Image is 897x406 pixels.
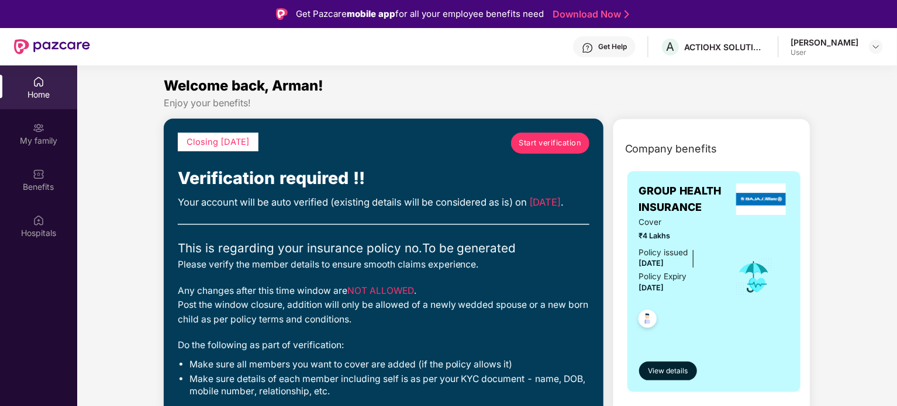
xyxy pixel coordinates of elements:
[582,42,594,54] img: svg+xml;base64,PHN2ZyBpZD0iSGVscC0zMngzMiIgeG1sbnM9Imh0dHA6Ly93d3cudzMub3JnLzIwMDAvc3ZnIiB3aWR0aD...
[276,8,288,20] img: Logo
[639,183,733,216] span: GROUP HEALTH INSURANCE
[33,76,44,88] img: svg+xml;base64,PHN2ZyBpZD0iSG9tZSIgeG1sbnM9Imh0dHA6Ly93d3cudzMub3JnLzIwMDAvc3ZnIiB3aWR0aD0iMjAiIG...
[511,133,589,154] a: Start verification
[347,285,414,296] span: NOT ALLOWED
[736,183,786,215] img: insurerLogo
[598,42,627,51] div: Get Help
[14,39,90,54] img: New Pazcare Logo
[639,247,688,259] div: Policy issued
[178,338,589,353] div: Do the following as part of verification:
[164,77,323,94] span: Welcome back, Arman!
[625,141,717,157] span: Company benefits
[296,7,544,21] div: Get Pazcare for all your employee benefits need
[648,366,688,377] span: View details
[633,306,662,335] img: svg+xml;base64,PHN2ZyB4bWxucz0iaHR0cDovL3d3dy53My5vcmcvMjAwMC9zdmciIHdpZHRoPSI0OC45NDMiIGhlaWdodD...
[178,258,589,272] div: Please verify the member details to ensure smooth claims experience.
[347,8,395,19] strong: mobile app
[639,362,697,380] button: View details
[639,283,664,292] span: [DATE]
[33,168,44,180] img: svg+xml;base64,PHN2ZyBpZD0iQmVuZWZpdHMiIHhtbG5zPSJodHRwOi8vd3d3LnczLm9yZy8yMDAwL3N2ZyIgd2lkdGg9Ij...
[33,122,44,134] img: svg+xml;base64,PHN2ZyB3aWR0aD0iMjAiIGhlaWdodD0iMjAiIHZpZXdCb3g9IjAgMCAyMCAyMCIgZmlsbD0ibm9uZSIgeG...
[189,359,589,371] li: Make sure all members you want to cover are added (if the policy allows it)
[178,165,589,192] div: Verification required !!
[189,373,589,398] li: Make sure details of each member including self is as per your KYC document - name, DOB, mobile n...
[530,196,561,208] span: [DATE]
[625,8,629,20] img: Stroke
[667,40,675,54] span: A
[164,97,811,109] div: Enjoy your benefits!
[791,48,858,57] div: User
[519,137,581,149] span: Start verification
[735,258,773,296] img: icon
[187,137,250,147] span: Closing [DATE]
[639,230,719,242] span: ₹4 Lakhs
[553,8,626,20] a: Download Now
[871,42,881,51] img: svg+xml;base64,PHN2ZyBpZD0iRHJvcGRvd24tMzJ4MzIiIHhtbG5zPSJodHRwOi8vd3d3LnczLm9yZy8yMDAwL3N2ZyIgd2...
[639,270,687,283] div: Policy Expiry
[791,37,858,48] div: [PERSON_NAME]
[178,284,589,327] div: Any changes after this time window are . Post the window closure, addition will only be allowed o...
[684,41,766,53] div: ACTIOHX SOLUTIONS PRIVATE LIMITED
[178,195,589,210] div: Your account will be auto verified (existing details will be considered as is) on .
[178,239,589,258] div: This is regarding your insurance policy no. To be generated
[33,214,44,226] img: svg+xml;base64,PHN2ZyBpZD0iSG9zcGl0YWxzIiB4bWxucz0iaHR0cDovL3d3dy53My5vcmcvMjAwMC9zdmciIHdpZHRoPS...
[639,216,719,228] span: Cover
[639,259,664,268] span: [DATE]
